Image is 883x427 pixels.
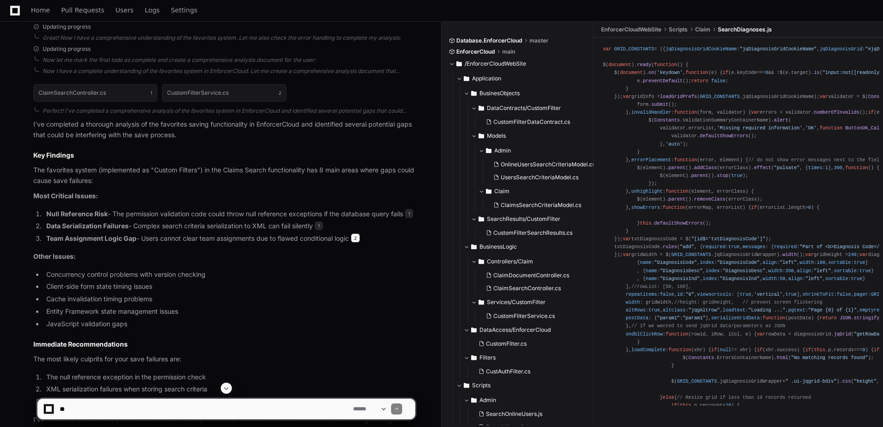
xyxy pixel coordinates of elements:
[464,350,601,365] button: Filters
[479,143,601,158] button: Admin
[479,130,484,141] svg: Directory
[479,297,484,308] svg: Directory
[717,173,728,178] span: stop
[472,382,491,389] span: Scripts
[405,209,413,218] span: 1
[626,292,657,297] span: repeatitems
[694,196,726,202] span: removeClass
[785,268,794,274] span: 350
[46,234,137,242] strong: Team Assignment Logic Gap
[44,294,415,305] li: Cache invalidation timing problems
[449,56,587,71] button: /EnforcerCloudWebSite
[494,147,511,154] span: Admin
[797,268,811,274] span: align
[464,239,601,254] button: BusinessLogic
[660,292,674,297] span: false
[785,292,797,297] span: true
[145,7,160,13] span: Logs
[785,378,837,384] span: " .ui-jqgrid-bdiv"
[743,244,765,250] span: messages
[482,116,595,128] button: CustomFilterDataContract.cs
[44,372,415,383] li: The null reference exception in the permission check
[688,125,714,131] span: errorList
[842,378,851,384] span: css
[695,26,710,33] span: Claim
[471,128,601,143] button: Models
[854,315,879,321] span: stringify
[631,284,691,289] span: //rowList: [50, 100],
[33,165,415,186] p: The favorites system (implemented as "Custom Filters") in the Claims Search functionality has 8 m...
[479,243,517,250] span: BusinessLogic
[623,236,631,242] span: var
[722,307,745,313] span: loadtext
[820,125,842,131] span: function
[490,171,595,184] button: UsersSearchCriteriaModel.cs
[805,252,814,257] span: var
[487,215,560,223] span: SearchResults/CustomFilter
[487,132,506,140] span: Models
[479,354,496,361] span: Filters
[631,347,665,353] span: loadComplete
[660,276,700,281] span: "DiagnosisInd"
[754,292,783,297] span: 'vertical'
[839,315,851,321] span: JSON
[780,276,785,281] span: 50
[646,276,657,281] span: name
[501,201,581,209] span: ClaimsSearchCriteriaModel.cs
[44,306,415,317] li: Entity Framework state management issues
[471,241,477,252] svg: Directory
[472,75,501,82] span: Application
[805,125,817,131] span: 'OK'
[788,276,802,281] span: align
[737,70,757,75] span: keyCode
[780,260,797,265] span: "left"
[683,117,768,123] span: ValidationSummaryContainerName
[751,110,759,115] span: var
[820,94,828,99] span: var
[808,205,811,210] span: 0
[38,90,106,96] h1: ClaimSearchController.cs
[814,70,820,75] span: is
[482,310,595,323] button: CustomFilterService.cs
[717,125,802,131] span: 'Missing required information'
[689,307,720,313] span: "jqgAltrow"
[791,70,808,75] span: target
[668,347,691,353] span: function
[820,315,837,321] span: return
[43,56,415,64] div: Now let me mark the final todo as complete and create a comprehensive analysis document for the u...
[43,67,415,75] div: Now I have a complete understanding of the favorites system in EnforcerCloud. Let me create a com...
[683,315,705,321] span: "param1"
[529,37,548,44] span: master
[43,107,415,115] div: Perfect! I've completed a comprehensive analysis of the favorites system in EnforcerCloud and ide...
[800,260,814,265] span: width
[854,260,865,265] span: true
[751,205,757,210] span: if
[171,7,197,13] span: Settings
[479,90,520,97] span: BusinesObjects
[665,331,688,337] span: function
[626,315,648,321] span: postData
[61,7,104,13] span: Pull Requests
[802,292,834,297] span: shrinkToFit
[623,94,631,99] span: var
[868,110,874,115] span: if
[471,88,477,99] svg: Directory
[33,354,415,365] p: The most likely culprits for your save failures are:
[685,292,694,297] span: "0"
[494,188,510,195] span: Claim
[711,78,726,84] span: false
[626,299,640,305] span: width
[718,26,772,33] span: SearchDiagnoses.js
[465,60,526,67] span: /EnforcerCloudWebSite
[487,258,533,265] span: Controllers/Claim
[162,84,286,102] button: CustomFilterService.cs2
[700,94,740,99] span: GRID_CONSTANTS
[490,199,595,212] button: ClaimsSearchCriteriaModel.cs
[663,205,685,210] span: function
[788,307,805,313] span: pgtext
[697,292,731,297] span: viewsortcols
[691,236,765,242] span: "[id$='txtDiagnosisCode']"
[814,347,826,353] span: this
[493,285,561,292] span: ClaimSearchController.cs
[763,276,777,281] span: width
